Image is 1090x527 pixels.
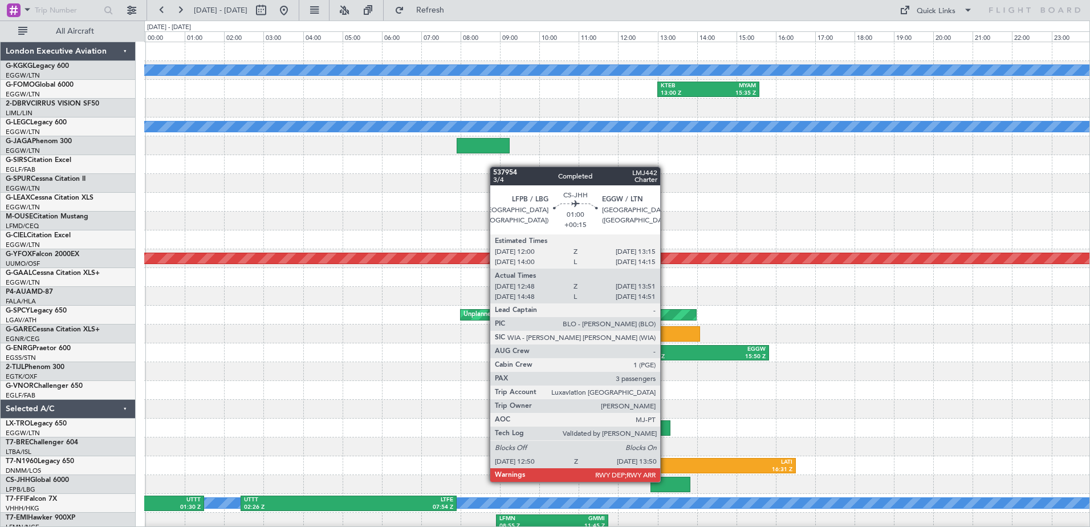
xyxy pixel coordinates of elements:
a: G-LEGCLegacy 600 [6,119,67,126]
div: 07:54 Z [348,504,453,512]
div: 13:00 [658,31,697,42]
a: G-CIELCitation Excel [6,232,71,239]
span: T7-N1960 [6,458,38,465]
span: T7-EMI [6,514,28,521]
div: EGSS [493,346,539,354]
span: G-SPCY [6,307,30,314]
a: LTBA/ISL [6,448,31,456]
div: DNMM [566,459,680,467]
a: FALA/HLA [6,297,36,306]
a: EGLF/FAB [6,165,35,174]
a: G-JAGAPhenom 300 [6,138,72,145]
a: G-GARECessna Citation XLS+ [6,326,100,333]
span: G-LEGC [6,119,30,126]
div: 11:15 Z [539,353,585,361]
a: G-KGKGLegacy 600 [6,63,69,70]
a: LFMD/CEQ [6,222,39,230]
a: T7-EMIHawker 900XP [6,514,75,521]
a: EGGW/LTN [6,184,40,193]
div: [DATE] - [DATE] [147,23,191,33]
span: 2-TIJL [6,364,25,371]
a: M-OUSECitation Mustang [6,213,88,220]
div: 09:00 [500,31,539,42]
div: GMMI [552,515,604,523]
span: G-FOMO [6,82,35,88]
div: 10:00 [539,31,579,42]
div: 19:00 [894,31,933,42]
a: G-YFOXFalcon 2000EX [6,251,79,258]
a: G-ENRGPraetor 600 [6,345,71,352]
a: EGGW/LTN [6,128,40,136]
a: EGGW/LTN [6,241,40,249]
a: 2-TIJLPhenom 300 [6,364,64,371]
a: EGLF/FAB [6,391,35,400]
a: T7-BREChallenger 604 [6,439,78,446]
button: Refresh [389,1,458,19]
div: 07:00 [421,31,461,42]
div: 20:00 [933,31,973,42]
a: EGGW/LTN [6,429,40,437]
a: LGAV/ATH [6,316,36,325]
div: 22:00 [1012,31,1051,42]
div: 03:00 [263,31,303,42]
div: LXGB [539,346,585,354]
div: 16:31 Z [679,466,792,474]
div: 08:45 Z [493,353,539,361]
div: 12:00 [618,31,657,42]
span: T7-BRE [6,439,29,446]
span: M-OUSE [6,213,33,220]
span: G-VNOR [6,383,34,390]
div: EGGW [705,346,766,354]
span: G-SIRS [6,157,27,164]
span: P4-AUA [6,289,31,295]
div: 10:36 Z [566,466,680,474]
a: 2-DBRVCIRRUS VISION SF50 [6,100,99,107]
span: G-ENRG [6,345,32,352]
a: UUMO/OSF [6,260,40,268]
div: LATI [679,459,792,467]
div: 04:00 [303,31,343,42]
div: Unplanned Maint [GEOGRAPHIC_DATA] [463,306,580,323]
a: LFPB/LBG [6,485,35,494]
a: G-SPURCessna Citation II [6,176,86,183]
div: 18:00 [855,31,894,42]
button: Quick Links [894,1,978,19]
span: G-LEAX [6,194,30,201]
span: G-YFOX [6,251,32,258]
a: EGGW/LTN [6,71,40,80]
a: T7-FFIFalcon 7X [6,496,57,502]
a: P4-AUAMD-87 [6,289,53,295]
a: EGGW/LTN [6,278,40,287]
span: Refresh [406,6,454,14]
div: 08:00 [461,31,500,42]
div: LFMN [499,515,552,523]
span: G-GARE [6,326,32,333]
div: Quick Links [917,6,955,17]
div: UTTT [244,496,348,504]
span: T7-FFI [6,496,26,502]
a: DNMM/LOS [6,467,41,475]
span: G-JAGA [6,138,32,145]
a: EGNR/CEG [6,335,40,343]
div: LTFE [348,496,453,504]
a: VHHH/HKG [6,504,39,513]
div: 15:35 Z [708,90,756,98]
div: 02:00 [224,31,263,42]
div: 05:00 [343,31,382,42]
a: LX-TROLegacy 650 [6,420,67,427]
div: MYAM [708,82,756,90]
a: EGSS/STN [6,354,36,362]
span: G-GAAL [6,270,32,277]
div: 12:35 Z [644,353,705,361]
a: EGGW/LTN [6,147,40,155]
div: 06:00 [382,31,421,42]
a: EGGW/LTN [6,203,40,212]
div: 15:50 Z [705,353,766,361]
button: All Aircraft [13,22,124,40]
div: 11:00 [579,31,618,42]
a: LIML/LIN [6,109,32,117]
span: CS-JHH [6,477,30,484]
a: G-SIRSCitation Excel [6,157,71,164]
a: G-FOMOGlobal 6000 [6,82,74,88]
a: T7-N1960Legacy 650 [6,458,74,465]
